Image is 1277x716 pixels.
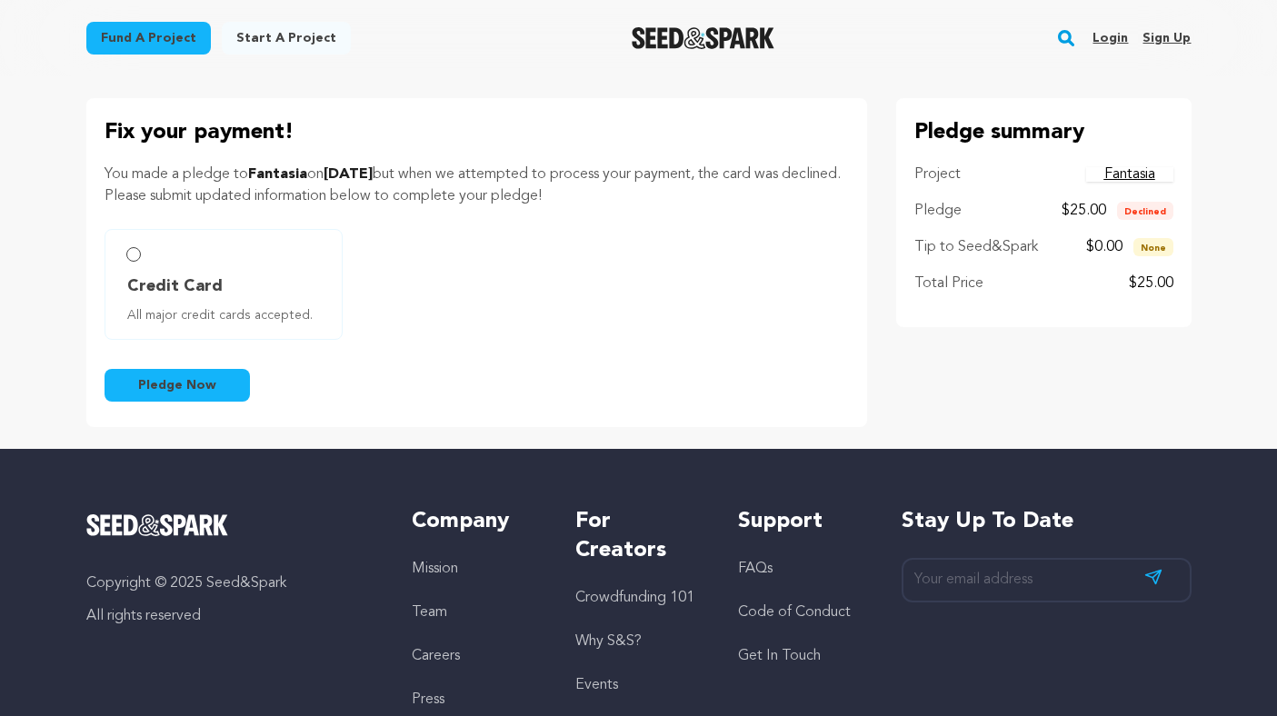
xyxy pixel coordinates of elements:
[738,507,864,536] h5: Support
[412,507,538,536] h5: Company
[105,116,849,149] p: Fix your payment!
[738,562,773,576] a: FAQs
[412,562,458,576] a: Mission
[1142,24,1191,53] a: Sign up
[914,164,961,185] p: Project
[86,572,376,594] p: Copyright © 2025 Seed&Spark
[324,167,373,182] span: [DATE]
[1133,238,1173,256] span: None
[105,369,250,402] button: Pledge Now
[1086,167,1173,182] a: Fantasia
[902,558,1192,602] input: Your email address
[575,678,618,692] a: Events
[222,22,351,55] a: Start a project
[105,164,849,207] p: You made a pledge to on but when we attempted to process your payment, the card was declined. Ple...
[914,200,962,222] p: Pledge
[575,634,642,649] a: Why S&S?
[575,591,694,605] a: Crowdfunding 101
[632,27,774,49] a: Seed&Spark Homepage
[575,507,702,565] h5: For Creators
[127,273,223,299] span: Credit Card
[138,376,216,394] span: Pledge Now
[914,236,1038,258] p: Tip to Seed&Spark
[86,605,376,627] p: All rights reserved
[248,167,307,182] span: Fantasia
[738,605,851,620] a: Code of Conduct
[914,273,983,294] p: Total Price
[86,514,229,536] img: Seed&Spark Logo
[86,514,376,536] a: Seed&Spark Homepage
[127,306,327,324] span: All major credit cards accepted.
[738,649,821,663] a: Get In Touch
[1092,24,1128,53] a: Login
[632,27,774,49] img: Seed&Spark Logo Dark Mode
[1062,204,1106,218] span: $25.00
[914,116,1173,149] p: Pledge summary
[902,507,1192,536] h5: Stay up to date
[86,22,211,55] a: Fund a project
[412,649,460,663] a: Careers
[412,692,444,707] a: Press
[1086,240,1122,254] span: $0.00
[1117,202,1173,220] span: Declined
[412,605,447,620] a: Team
[1129,273,1173,294] p: $25.00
